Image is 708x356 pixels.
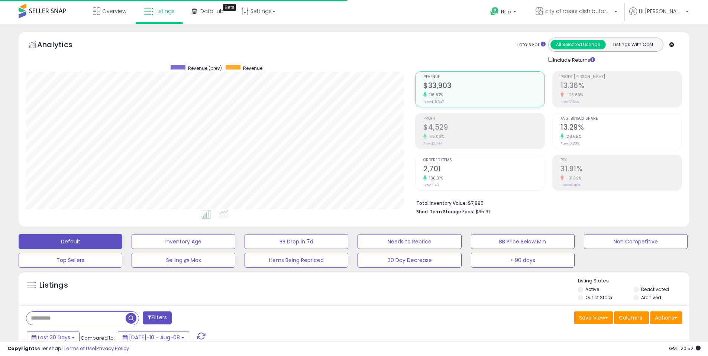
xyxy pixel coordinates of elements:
p: Listing States: [578,278,689,285]
small: 136.31% [427,175,443,181]
button: Actions [650,311,682,324]
h2: 31.91% [560,165,682,175]
button: [DATE]-10 - Aug-08 [118,331,189,344]
small: 116.67% [427,92,443,98]
button: BB Drop in 7d [245,234,348,249]
span: Listings [155,7,175,15]
b: Short Term Storage Fees: [416,208,474,215]
button: Items Being Repriced [245,253,348,268]
span: Overview [102,7,126,15]
small: Prev: 46.46% [560,183,581,187]
label: Out of Stock [585,294,612,301]
button: Default [19,234,122,249]
span: Help [501,9,511,15]
span: Revenue [423,75,544,79]
span: Profit [PERSON_NAME] [560,75,682,79]
span: Ordered Items [423,158,544,162]
button: Top Sellers [19,253,122,268]
label: Archived [641,294,661,301]
a: Privacy Policy [96,345,129,352]
span: Columns [619,314,642,321]
small: -31.32% [564,175,582,181]
button: 30 Day Decrease [358,253,461,268]
button: Save View [574,311,613,324]
button: Inventory Age [132,234,235,249]
button: All Selected Listings [550,40,606,49]
label: Deactivated [641,286,669,292]
strong: Copyright [7,345,35,352]
button: Columns [614,311,649,324]
small: 65.06% [427,134,444,139]
button: Needs to Reprice [358,234,461,249]
small: -23.83% [564,92,583,98]
small: Prev: 17.54% [560,100,579,104]
label: Active [585,286,599,292]
li: $7,885 [416,198,676,207]
div: Tooltip anchor [223,4,236,11]
span: DataHub [200,7,224,15]
b: Total Inventory Value: [416,200,467,206]
span: [DATE]-10 - Aug-08 [129,334,180,341]
small: Prev: 1,143 [423,183,439,187]
h2: $33,903 [423,81,544,91]
button: Non Competitive [584,234,688,249]
a: Hi [PERSON_NAME] [629,7,689,24]
span: Hi [PERSON_NAME] [639,7,683,15]
span: 2025-09-8 20:52 GMT [669,345,701,352]
button: Last 30 Days [27,331,80,344]
small: 28.65% [564,134,581,139]
button: Filters [143,311,172,324]
a: Terms of Use [64,345,95,352]
span: Profit [423,117,544,121]
h2: 2,701 [423,165,544,175]
h5: Listings [39,280,68,291]
small: Prev: $15,647 [423,100,444,104]
h2: 13.36% [560,81,682,91]
a: Help [484,1,524,24]
small: Prev: $2,744 [423,141,442,146]
span: Revenue [243,65,262,71]
span: city of roses distributors llc [545,7,612,15]
button: BB Price Below Min [471,234,575,249]
button: Selling @ Max [132,253,235,268]
i: Get Help [490,7,499,16]
div: Include Returns [543,55,604,64]
span: Last 30 Days [38,334,70,341]
div: seller snap | | [7,345,129,352]
button: > 90 days [471,253,575,268]
span: Revenue (prev) [188,65,222,71]
small: Prev: 10.33% [560,141,579,146]
span: $65.61 [475,208,490,215]
span: Avg. Buybox Share [560,117,682,121]
h2: $4,529 [423,123,544,133]
div: Totals For [517,41,546,48]
h5: Analytics [37,39,87,52]
h2: 13.29% [560,123,682,133]
span: ROI [560,158,682,162]
button: Listings With Cost [605,40,661,49]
